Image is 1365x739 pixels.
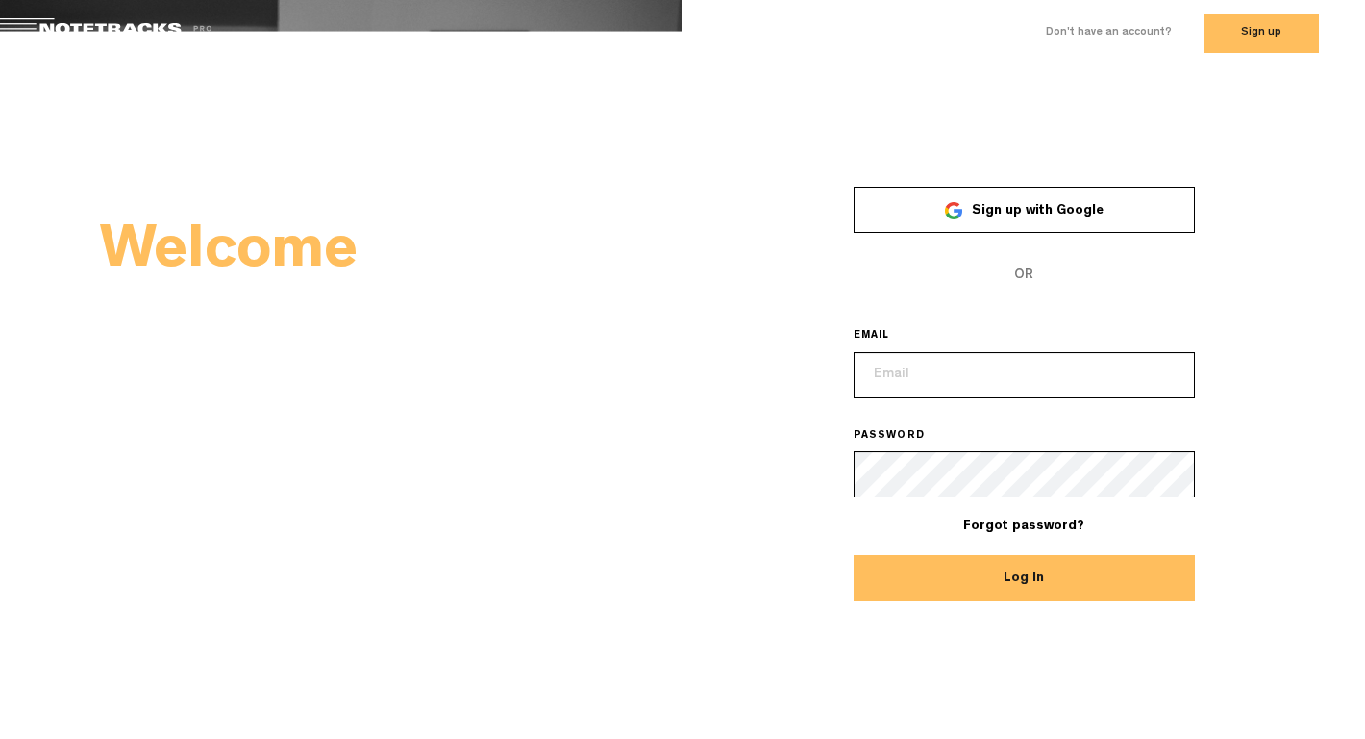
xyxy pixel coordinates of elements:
h2: Welcome [100,227,682,281]
input: Email [854,352,1195,398]
label: Don't have an account? [1046,25,1172,41]
label: EMAIL [854,329,917,344]
button: Log In [854,555,1195,601]
label: PASSWORD [854,429,953,445]
span: OR [854,252,1195,298]
h2: Back [100,291,682,344]
a: Forgot password? [963,520,1084,533]
button: Sign up [1204,14,1319,53]
span: Sign up with Google [972,204,1104,217]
